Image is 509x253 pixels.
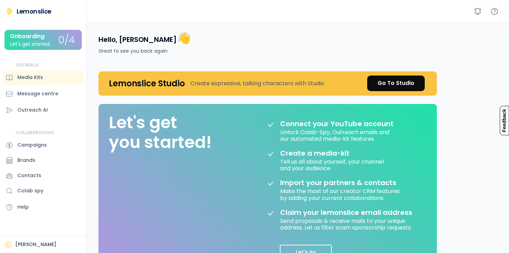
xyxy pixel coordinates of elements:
div: Make the most of our creator CRM features by adding your current collaborations [280,187,401,201]
div: Send proposals & receive mails to your unique address. Let us filter scam sponsorship requests [280,217,419,231]
img: Lemonslice [6,7,14,15]
div: Help [17,203,29,211]
h4: Lemonslice Studio [109,78,185,89]
a: Go To Studio [367,76,425,91]
div: Contacts [17,172,41,179]
div: [PERSON_NAME] [15,241,57,248]
div: Unlock Colab-Spy, Outreach emails and our automated media-kit features [280,128,391,142]
div: Create a media-kit [280,149,367,157]
h4: Hello, [PERSON_NAME] [98,31,190,45]
div: Tell us all about yourself, your channel and your audience [280,157,385,172]
div: Create expressive, talking characters with Studio [190,79,324,88]
div: Let's get started... [10,42,53,47]
div: Claim your lemonslice email address [280,208,412,217]
div: Lemonslice [17,7,51,16]
div: Brands [17,157,35,164]
div: Great to see you back again [98,47,167,55]
div: Import your partners & contacts [280,178,396,187]
font: 👋 [177,30,191,46]
div: Colab spy [17,187,43,194]
div: Outreach AI [17,106,48,114]
div: Let's get you started! [109,113,212,152]
div: Go To Studio [378,79,414,87]
div: OUTREACH [16,62,39,68]
div: COLLABORATIONS [16,130,54,136]
div: 0/4 [58,35,75,46]
div: Onboarding [10,33,44,40]
div: Campaigns [17,141,47,149]
div: Media Kits [17,74,43,81]
div: Message centre [17,90,58,97]
div: Connect your YouTube account [280,120,394,128]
